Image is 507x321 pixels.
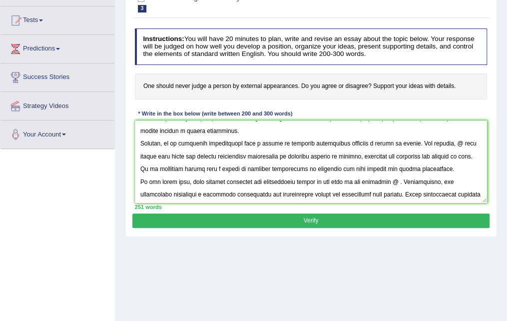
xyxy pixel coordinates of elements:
div: * Write in the box below (write between 200 and 300 words) [135,110,296,118]
a: Success Stories [0,63,114,88]
span: 3 [138,5,147,12]
h4: One should never judge a person by external appearances. Do you agree or disagree? Support your i... [135,73,488,99]
button: Verify [132,213,489,228]
a: Strategy Videos [0,92,114,117]
a: Your Account [0,120,114,145]
a: Predictions [0,35,114,60]
div: 251 words [135,203,488,211]
b: Instructions: [143,35,184,42]
a: Tests [0,6,114,31]
h4: You will have 20 minutes to plan, write and revise an essay about the topic below. Your response ... [135,28,488,64]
